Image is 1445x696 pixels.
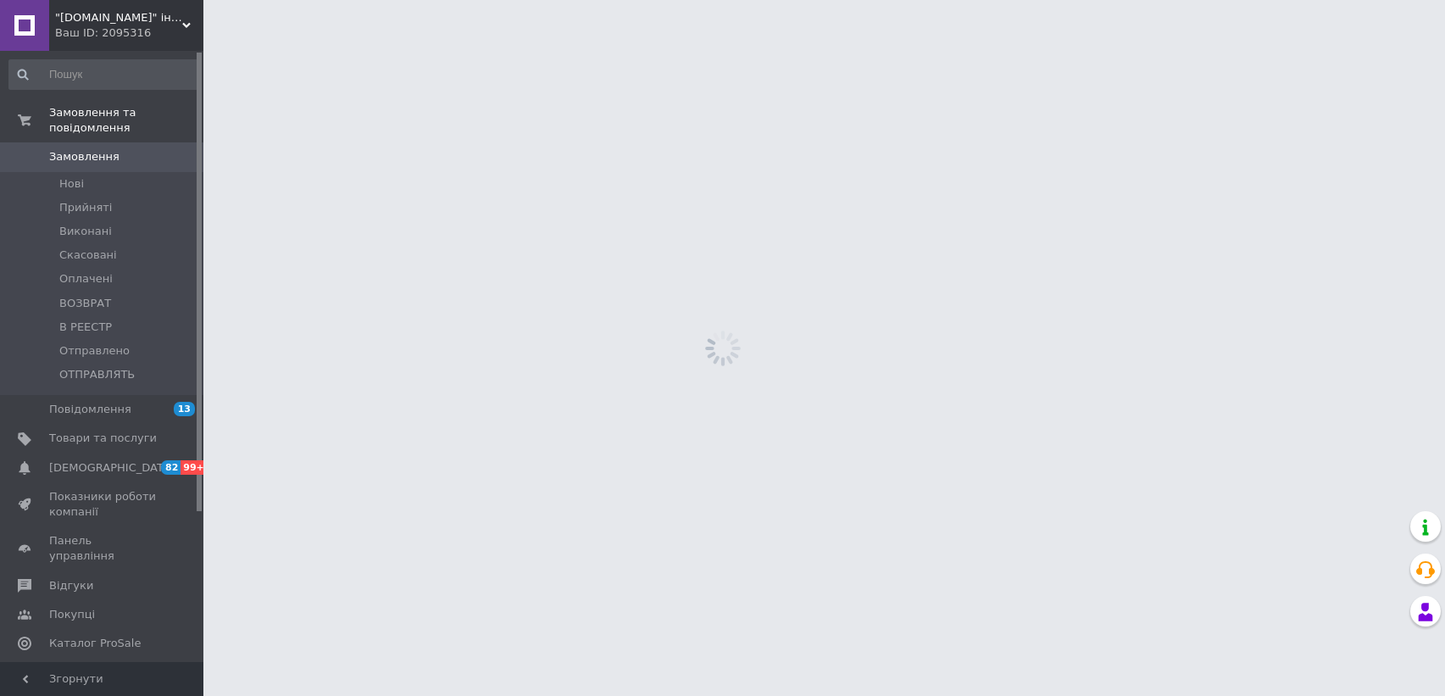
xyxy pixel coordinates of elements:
span: "ParfumGid.prom.ua" інтернет-магазин парфумерії [55,10,182,25]
span: [DEMOGRAPHIC_DATA] [49,460,175,476]
span: Скасовані [59,248,117,263]
span: Каталог ProSale [49,636,141,651]
span: 82 [161,460,181,475]
span: Прийняті [59,200,112,215]
span: ВОЗВРАТ [59,296,111,311]
span: Отправлено [59,343,130,359]
span: Нові [59,176,84,192]
span: 99+ [181,460,208,475]
span: Панель управління [49,533,157,564]
span: 13 [174,402,195,416]
span: Повідомлення [49,402,131,417]
span: ОТПРАВЛЯТЬ [59,367,135,382]
span: Замовлення та повідомлення [49,105,203,136]
span: Товари та послуги [49,431,157,446]
span: Показники роботи компанії [49,489,157,520]
span: В РЕЕСТР [59,320,112,335]
span: Замовлення [49,149,119,164]
span: Виконані [59,224,112,239]
span: Відгуки [49,578,93,593]
div: Ваш ID: 2095316 [55,25,203,41]
input: Пошук [8,59,199,90]
span: Покупці [49,607,95,622]
span: Оплачені [59,271,113,287]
